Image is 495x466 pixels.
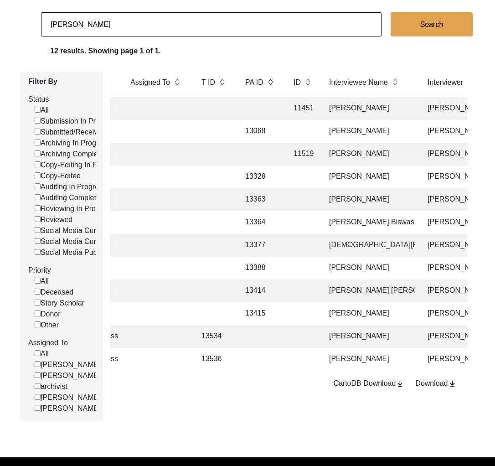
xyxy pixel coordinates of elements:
[174,77,180,87] img: sort-button.png
[196,348,232,371] td: 13536
[35,348,49,359] label: All
[35,278,41,284] input: All
[35,160,122,171] label: Copy-Editing In Progress
[324,325,415,348] td: [PERSON_NAME]
[396,380,404,388] img: download-button.png
[28,265,96,276] label: Priority
[35,205,41,211] input: Reviewing In Progress
[35,227,41,233] input: Social Media Curation In Progress
[35,249,41,255] input: Social Media Published
[35,225,151,236] label: Social Media Curation In Progress
[240,211,281,234] td: 13364
[324,234,415,257] td: [DEMOGRAPHIC_DATA][PERSON_NAME]
[288,97,316,120] td: 11451
[35,359,101,370] label: [PERSON_NAME]
[35,405,41,411] input: [PERSON_NAME]
[35,172,41,178] input: Copy-Edited
[467,77,473,87] img: sort-button.png
[35,394,41,400] input: [PERSON_NAME]
[35,138,110,149] label: Archiving In Progress
[35,171,81,181] label: Copy-Edited
[35,105,49,116] label: All
[304,77,311,87] img: sort-button.png
[240,302,281,325] td: 13415
[324,257,415,280] td: [PERSON_NAME]
[35,403,101,414] label: [PERSON_NAME]
[35,309,61,320] label: Donor
[288,143,316,166] td: 11519
[35,276,49,287] label: All
[130,77,170,88] label: Assigned To
[35,214,72,225] label: Reviewed
[50,46,161,57] label: 12 results. Showing page 1 of 1.
[35,247,116,258] label: Social Media Published
[35,150,41,156] input: Archiving Completed
[267,77,273,87] img: sort-button.png
[240,120,281,143] td: 13068
[329,77,388,88] label: Interviewee Name
[35,161,41,167] input: Copy-Editing In Progress
[201,77,215,88] label: T ID
[35,181,106,192] label: Auditing In Progress
[35,287,73,298] label: Deceased
[28,94,96,105] label: Status
[391,12,473,36] button: Search
[35,192,104,203] label: Auditing Completed
[240,166,281,188] td: 13328
[324,280,415,302] td: [PERSON_NAME] [PERSON_NAME]
[35,203,113,214] label: Reviewing In Progress
[324,302,415,325] td: [PERSON_NAME]
[35,298,84,309] label: Story Scholar
[219,77,225,87] img: sort-button.png
[35,320,59,331] label: Other
[35,289,41,295] input: Deceased
[294,77,301,88] label: ID
[35,300,41,305] input: Story Scholar
[415,378,456,389] div: Download
[35,238,41,244] input: Social Media Curated
[324,97,415,120] td: [PERSON_NAME]
[333,378,404,389] div: CartoDB Download
[196,325,232,348] td: 13534
[35,140,41,145] input: Archiving In Progress
[324,348,415,371] td: [PERSON_NAME]
[35,383,41,389] input: archivist
[35,370,101,381] label: [PERSON_NAME]
[28,337,96,348] label: Assigned To
[35,194,41,200] input: Auditing Completed
[392,77,398,87] img: sort-button.png
[35,392,101,403] label: [PERSON_NAME]
[245,77,263,88] label: PA ID
[35,381,67,392] label: archivist
[35,116,118,127] label: Submission In Progress
[324,211,415,234] td: [PERSON_NAME] Biswas
[35,118,41,124] input: Submission In Progress
[35,372,41,378] input: [PERSON_NAME]
[35,361,41,367] input: [PERSON_NAME]
[35,127,106,138] label: Submitted/Received
[240,188,281,211] td: 13363
[35,311,41,316] input: Donor
[324,166,415,188] td: [PERSON_NAME]
[448,380,457,388] img: download-button.png
[35,236,110,247] label: Social Media Curated
[324,143,415,166] td: [PERSON_NAME]
[324,120,415,143] td: [PERSON_NAME]
[240,234,281,257] td: 13377
[324,188,415,211] td: [PERSON_NAME]
[35,321,41,327] input: Other
[28,76,96,87] label: Filter By
[35,216,41,222] input: Reviewed
[35,107,41,113] input: All
[240,257,281,280] td: 13388
[428,77,463,88] label: Interviewer
[35,149,108,160] label: Archiving Completed
[35,183,41,189] input: Auditing In Progress
[35,350,41,356] input: All
[41,12,382,36] input: Search...
[35,129,41,135] input: Submitted/Received
[240,280,281,302] td: 13414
